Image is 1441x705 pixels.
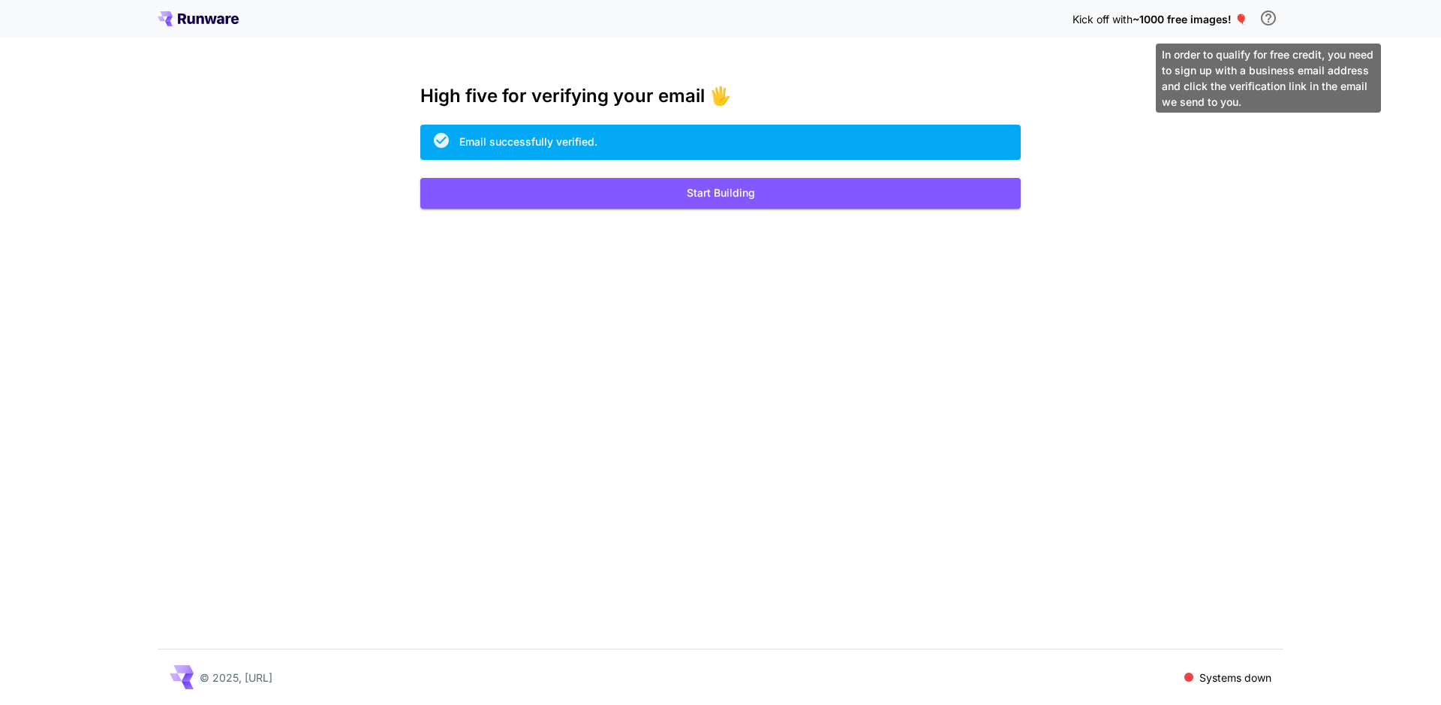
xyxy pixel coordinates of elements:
[420,178,1021,209] button: Start Building
[459,134,597,149] div: Email successfully verified.
[420,86,1021,107] h3: High five for verifying your email 🖐️
[1156,44,1381,113] div: In order to qualify for free credit, you need to sign up with a business email address and click ...
[200,670,272,685] p: © 2025, [URL]
[1133,13,1247,26] span: ~1000 free images! 🎈
[1253,3,1283,33] button: In order to qualify for free credit, you need to sign up with a business email address and click ...
[1072,13,1133,26] span: Kick off with
[1199,670,1271,685] p: Systems down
